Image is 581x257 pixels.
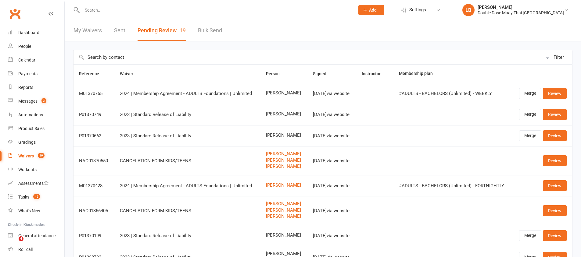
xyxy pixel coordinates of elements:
[8,122,64,136] a: Product Sales
[266,90,302,96] span: [PERSON_NAME]
[8,67,64,81] a: Payments
[18,153,34,158] div: Waivers
[266,151,302,157] a: [PERSON_NAME]
[18,44,31,49] div: People
[313,158,350,164] div: [DATE] via website
[399,91,507,96] div: #ADULTS - BACHELORS (Unlimited) - WEEKLY
[543,180,567,191] a: Review
[7,6,23,21] a: Clubworx
[18,247,33,252] div: Roll call
[266,164,302,169] a: [PERSON_NAME]
[120,70,140,77] button: Waiver
[120,233,255,238] div: 2023 | Standard Release of Liability
[74,50,542,64] input: Search by contact
[18,71,38,76] div: Payments
[79,71,106,76] span: Reference
[18,233,56,238] div: General attendance
[554,54,564,61] div: Filter
[18,30,39,35] div: Dashboard
[519,130,541,141] a: Merge
[543,109,567,120] a: Review
[18,208,40,213] div: What's New
[266,133,302,138] span: [PERSON_NAME]
[6,236,21,251] iframe: Intercom live chat
[266,251,302,256] span: [PERSON_NAME]
[80,6,350,14] input: Search...
[120,91,255,96] div: 2024 | Membership Agreement - ADULTS Foundations | Unlimited
[266,70,286,77] button: Person
[478,10,564,16] div: Double Dose Muay Thai [GEOGRAPHIC_DATA]
[543,130,567,141] a: Review
[8,229,64,243] a: General attendance kiosk mode
[266,158,302,163] a: [PERSON_NAME]
[120,133,255,139] div: 2023 | Standard Release of Liability
[18,112,43,117] div: Automations
[120,183,255,188] div: 2024 | Membership Agreement - ADULTS Foundations | Unlimited
[180,27,186,33] span: 19
[543,155,567,166] a: Review
[18,85,33,90] div: Reports
[8,136,64,149] a: Gradings
[313,70,333,77] button: Signed
[543,230,567,241] a: Review
[478,5,564,10] div: [PERSON_NAME]
[8,108,64,122] a: Automations
[18,58,35,62] div: Calendar
[313,233,350,238] div: [DATE] via website
[18,181,48,186] div: Assessments
[79,183,109,188] div: M01370428
[8,53,64,67] a: Calendar
[79,91,109,96] div: M01370755
[138,20,186,41] button: Pending Review19
[543,205,567,216] a: Review
[543,88,567,99] a: Review
[8,177,64,190] a: Assessments
[19,236,23,241] span: 4
[313,183,350,188] div: [DATE] via website
[120,208,255,213] div: CANCELATION FORM KIDS/TEENS
[8,204,64,218] a: What's New
[38,153,45,158] span: 19
[542,50,572,64] button: Filter
[8,163,64,177] a: Workouts
[399,183,507,188] div: #ADULTS - BACHELORS (Unlimited) - FORTNIGHTLY
[74,20,102,41] a: My Waivers
[266,71,286,76] span: Person
[519,230,541,241] a: Merge
[8,81,64,94] a: Reports
[18,195,29,199] div: Tasks
[358,5,384,15] button: Add
[120,71,140,76] span: Waiver
[18,126,45,131] div: Product Sales
[120,112,255,117] div: 2023 | Standard Release of Liability
[266,183,302,188] a: [PERSON_NAME]
[79,233,109,238] div: P01370199
[18,140,36,145] div: Gradings
[8,26,64,40] a: Dashboard
[8,40,64,53] a: People
[18,99,38,104] div: Messages
[18,167,37,172] div: Workouts
[313,112,350,117] div: [DATE] via website
[79,70,106,77] button: Reference
[369,8,377,12] span: Add
[313,71,333,76] span: Signed
[519,88,541,99] a: Merge
[266,233,302,238] span: [PERSON_NAME]
[41,98,46,103] span: 3
[519,109,541,120] a: Merge
[313,133,350,139] div: [DATE] via website
[313,91,350,96] div: [DATE] via website
[362,70,387,77] button: Instructor
[79,133,109,139] div: P01370662
[462,4,475,16] div: LB
[114,20,125,41] a: Sent
[120,158,255,164] div: CANCELATION FORM KIDS/TEENS
[266,214,302,219] a: [PERSON_NAME]
[79,208,109,213] div: NAC01366405
[266,111,302,117] span: [PERSON_NAME]
[33,194,40,199] span: 45
[8,94,64,108] a: Messages 3
[362,71,387,76] span: Instructor
[266,208,302,213] a: [PERSON_NAME]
